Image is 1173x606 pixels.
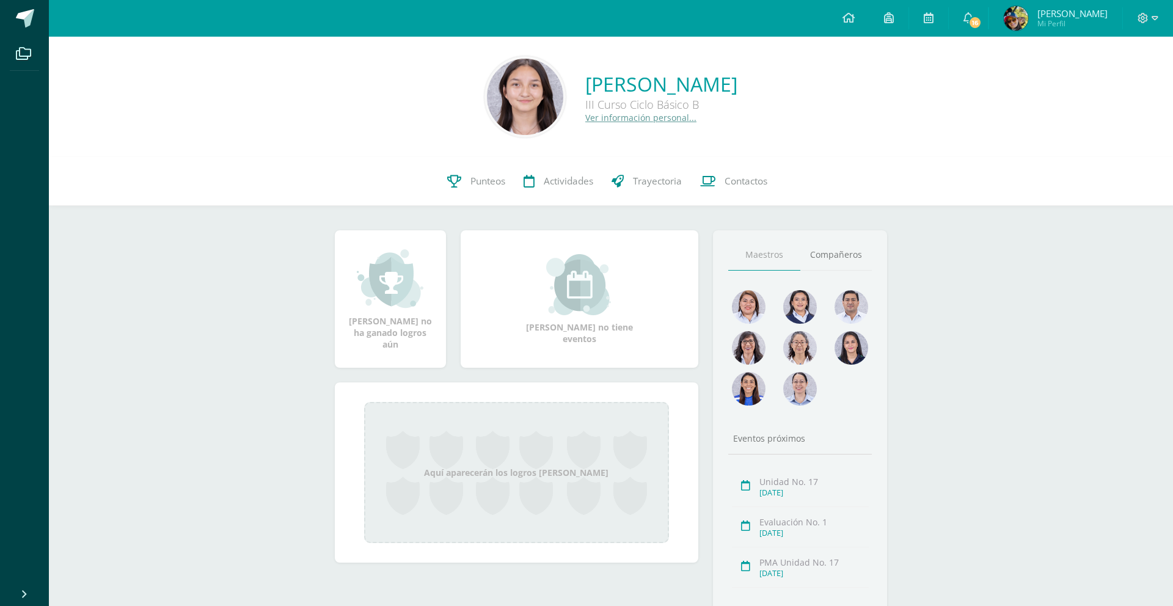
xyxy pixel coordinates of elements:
img: 38f1825733c6dbe04eae57747697107f.png [783,290,817,324]
a: Compañeros [800,239,872,271]
img: 2d6d27342f92958193c038c70bd392c6.png [783,372,817,406]
div: [PERSON_NAME] no ha ganado logros aún [347,248,434,350]
a: [PERSON_NAME] [585,71,737,97]
span: Mi Perfil [1037,18,1108,29]
div: PMA Unidad No. 17 [759,557,869,568]
div: [DATE] [759,568,869,579]
img: 9a0812c6f881ddad7942b4244ed4a083.png [835,290,868,324]
span: [PERSON_NAME] [1037,7,1108,20]
a: Maestros [728,239,800,271]
img: event_small.png [546,254,613,315]
a: Ver información personal... [585,112,696,123]
span: 16 [968,16,982,29]
span: Actividades [544,175,593,188]
a: Actividades [514,157,602,206]
span: Contactos [725,175,767,188]
div: Evaluación No. 1 [759,516,869,528]
div: Unidad No. 17 [759,476,869,487]
img: achievement_small.png [357,248,423,309]
img: 6bc5668d4199ea03c0854e21131151f7.png [835,331,868,365]
a: Contactos [691,157,777,206]
img: 9328d5e98ceeb7b6b4c8a00374d795d3.png [1004,6,1028,31]
div: [DATE] [759,528,869,538]
div: III Curso Ciclo Básico B [585,97,737,112]
div: Eventos próximos [728,433,872,444]
span: Punteos [470,175,505,188]
a: Punteos [438,157,514,206]
img: a5c04a697988ad129bdf05b8f922df21.png [732,372,766,406]
span: Trayectoria [633,175,682,188]
div: [PERSON_NAME] no tiene eventos [518,254,640,345]
a: Trayectoria [602,157,691,206]
img: e4c60777b6b4805822e873edbf202705.png [732,331,766,365]
img: 915cdc7588786fd8223dd02568f7fda0.png [732,290,766,324]
img: b9c2cb63b583948f36b8e056180ce3d5.png [487,59,563,135]
div: [DATE] [759,487,869,498]
img: 0e5799bef7dad198813e0c5f14ac62f9.png [783,331,817,365]
div: Aquí aparecerán los logros [PERSON_NAME] [364,402,669,543]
